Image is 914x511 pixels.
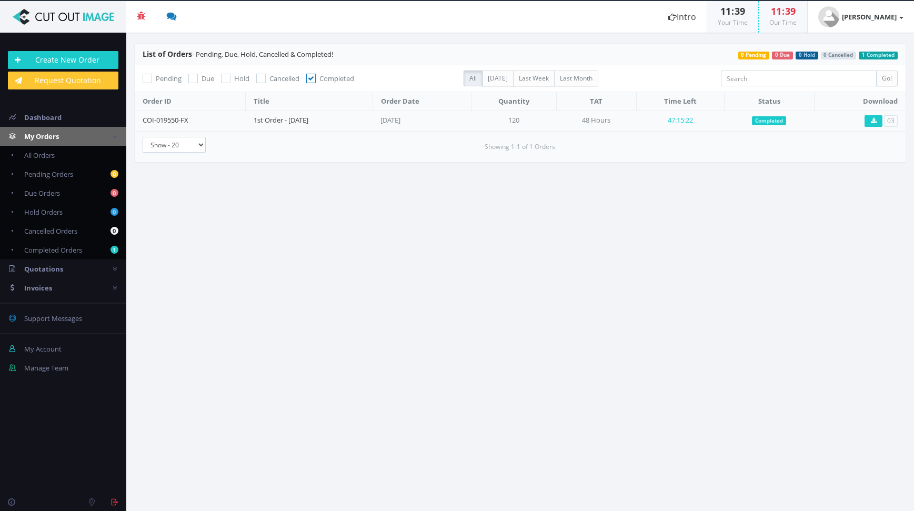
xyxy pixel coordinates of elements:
th: Title [246,92,373,111]
td: 120 [471,111,557,131]
span: Support Messages [24,314,82,323]
span: Due [202,74,214,83]
td: 48 Hours [557,111,636,131]
span: 0 Cancelled [821,52,857,59]
label: [DATE] [482,71,514,86]
span: 0 Due [772,52,793,59]
span: Dashboard [24,113,62,122]
span: Quotations [24,264,63,274]
th: Download [814,92,906,111]
a: Request Quotation [8,72,118,89]
label: Last Week [513,71,555,86]
input: Search [721,71,877,86]
a: Create New Order [8,51,118,69]
span: Due Orders [24,188,60,198]
th: TAT [557,92,636,111]
span: Cancelled [269,74,299,83]
a: [PERSON_NAME] [808,1,914,33]
span: Invoices [24,283,52,293]
a: 1st Order - [DATE] [254,115,308,125]
span: : [731,5,735,17]
b: 0 [111,227,118,235]
label: Last Month [554,71,598,86]
th: Order ID [135,92,246,111]
span: My Account [24,344,62,354]
span: Completed [752,116,786,126]
span: Pending Orders [24,169,73,179]
span: Pending [156,74,182,83]
img: user_default.jpg [818,6,839,27]
b: 0 [111,170,118,178]
span: Completed [319,74,354,83]
span: Completed Orders [24,245,82,255]
input: Go! [876,71,898,86]
span: Cancelled Orders [24,226,77,236]
span: Quantity [498,96,529,106]
small: Showing 1-1 of 1 Orders [485,142,555,152]
strong: [PERSON_NAME] [842,12,897,22]
span: : [781,5,785,17]
span: 11 [720,5,731,17]
td: 47:15:22 [636,111,725,131]
span: 11 [771,5,781,17]
small: Our Time [769,18,797,27]
img: Cut Out Image [8,9,118,25]
th: Time Left [636,92,725,111]
span: - Pending, Due, Hold, Cancelled & Completed! [143,49,333,59]
th: Order Date [373,92,471,111]
span: My Orders [24,132,59,141]
a: COI-019550-FX [143,115,188,125]
b: 0 [111,208,118,216]
b: 1 [111,246,118,254]
span: All Orders [24,151,55,160]
span: Manage Team [24,363,68,373]
span: 1 Completed [859,52,898,59]
span: List of Orders [143,49,192,59]
span: 0 Pending [738,52,770,59]
th: Status [725,92,815,111]
a: Intro [658,1,707,33]
small: Your Time [718,18,748,27]
td: [DATE] [373,111,471,131]
label: All [464,71,483,86]
b: 0 [111,189,118,197]
span: 0 Hold [796,52,818,59]
span: 39 [785,5,796,17]
span: Hold Orders [24,207,63,217]
span: 39 [735,5,745,17]
span: Hold [234,74,249,83]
